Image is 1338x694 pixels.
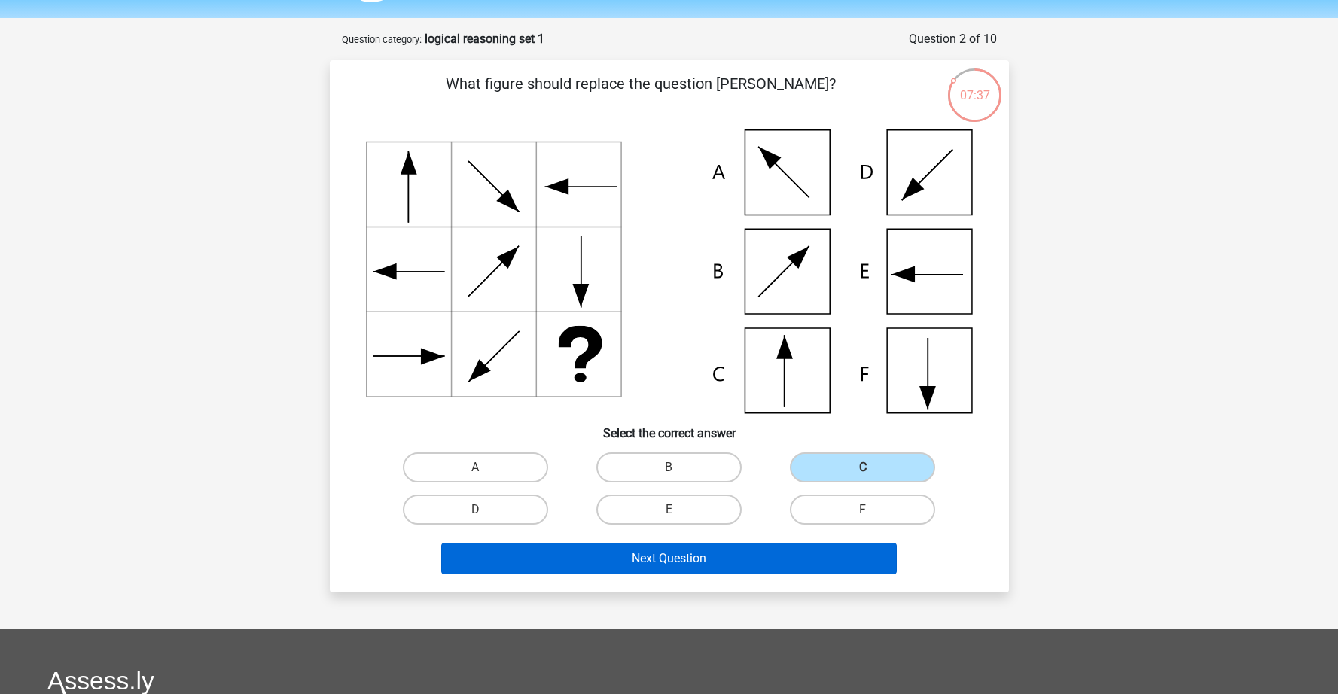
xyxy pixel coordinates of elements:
[946,67,1003,105] div: 07:37
[354,414,985,440] h6: Select the correct answer
[596,495,742,525] label: E
[790,495,935,525] label: F
[425,32,544,46] strong: logical reasoning set 1
[441,543,897,574] button: Next Question
[354,72,928,117] p: What figure should replace the question [PERSON_NAME]?
[342,34,422,45] small: Question category:
[790,452,935,482] label: C
[596,452,742,482] label: B
[403,495,548,525] label: D
[403,452,548,482] label: A
[909,30,997,48] div: Question 2 of 10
